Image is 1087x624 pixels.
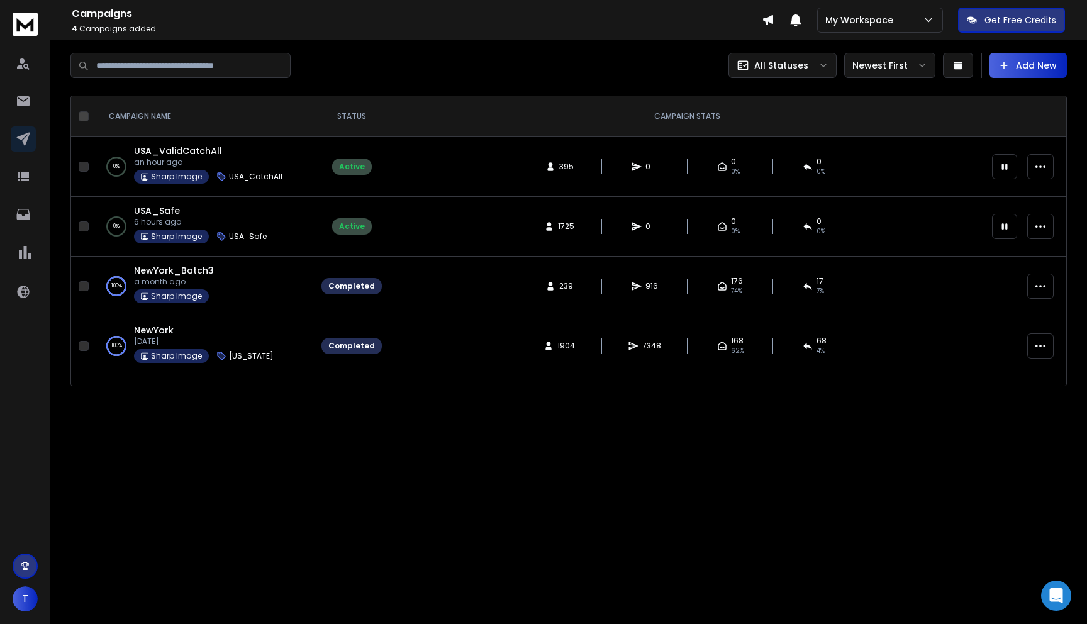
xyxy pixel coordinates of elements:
[134,204,180,217] a: USA_Safe
[229,351,274,361] p: [US_STATE]
[989,53,1067,78] button: Add New
[72,24,762,34] p: Campaigns added
[731,226,740,237] span: 0%
[134,217,267,227] p: 6 hours ago
[817,226,825,237] span: 0%
[328,281,375,291] div: Completed
[645,281,658,291] span: 916
[229,172,282,182] p: USA_CatchAll
[825,14,898,26] p: My Workspace
[984,14,1056,26] p: Get Free Credits
[642,341,661,351] span: 7348
[151,231,202,242] p: Sharp Image
[817,336,827,346] span: 68
[113,220,120,233] p: 0 %
[754,59,808,72] p: All Statuses
[389,96,984,137] th: CAMPAIGN STATS
[72,23,77,34] span: 4
[229,231,267,242] p: USA_Safe
[134,157,282,167] p: an hour ago
[134,145,222,157] a: USA_ValidCatchAll
[328,341,375,351] div: Completed
[817,167,825,177] span: 0%
[731,286,742,296] span: 74 %
[151,291,202,301] p: Sharp Image
[817,286,824,296] span: 7 %
[557,341,575,351] span: 1904
[94,197,314,257] td: 0%USA_Safe6 hours agoSharp ImageUSA_Safe
[134,264,214,277] a: NewYork_Batch3
[645,221,658,231] span: 0
[339,221,365,231] div: Active
[111,340,122,352] p: 100 %
[134,337,274,347] p: [DATE]
[314,96,389,137] th: STATUS
[645,162,658,172] span: 0
[13,13,38,36] img: logo
[151,172,202,182] p: Sharp Image
[94,316,314,376] td: 100%NewYork[DATE]Sharp Image[US_STATE]
[339,162,365,172] div: Active
[731,276,743,286] span: 176
[817,346,825,356] span: 4 %
[844,53,935,78] button: Newest First
[72,6,762,21] h1: Campaigns
[94,96,314,137] th: CAMPAIGN NAME
[13,586,38,611] button: T
[817,157,822,167] span: 0
[731,167,740,177] span: 0%
[731,336,744,346] span: 168
[731,346,744,356] span: 62 %
[94,257,314,316] td: 100%NewYork_Batch3a month agoSharp Image
[817,216,822,226] span: 0
[134,277,214,287] p: a month ago
[1041,581,1071,611] div: Open Intercom Messenger
[731,216,736,226] span: 0
[958,8,1065,33] button: Get Free Credits
[559,281,573,291] span: 239
[94,137,314,197] td: 0%USA_ValidCatchAllan hour agoSharp ImageUSA_CatchAll
[558,221,574,231] span: 1725
[111,280,122,292] p: 100 %
[151,351,202,361] p: Sharp Image
[134,324,174,337] a: NewYork
[731,157,736,167] span: 0
[113,160,120,173] p: 0 %
[559,162,574,172] span: 395
[817,276,823,286] span: 17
